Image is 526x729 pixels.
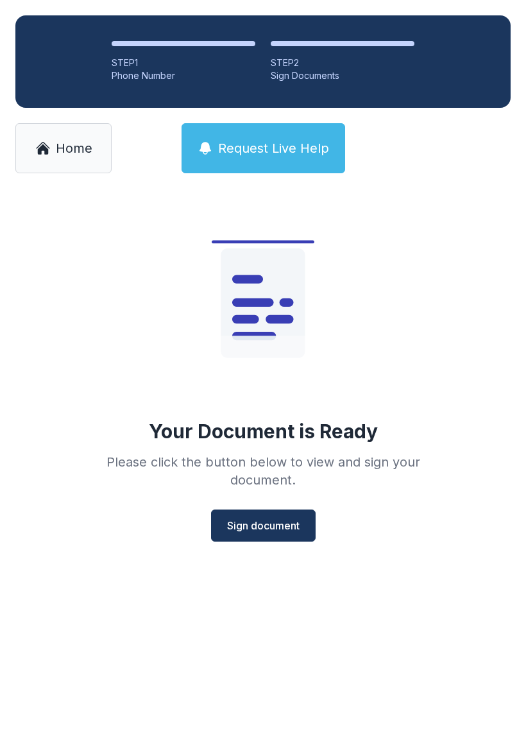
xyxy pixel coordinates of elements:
div: STEP 2 [271,56,414,69]
div: Please click the button below to view and sign your document. [78,453,448,489]
div: STEP 1 [112,56,255,69]
div: Your Document is Ready [149,420,378,443]
div: Phone Number [112,69,255,82]
span: Request Live Help [218,139,329,157]
span: Home [56,139,92,157]
div: Sign Documents [271,69,414,82]
span: Sign document [227,518,300,533]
